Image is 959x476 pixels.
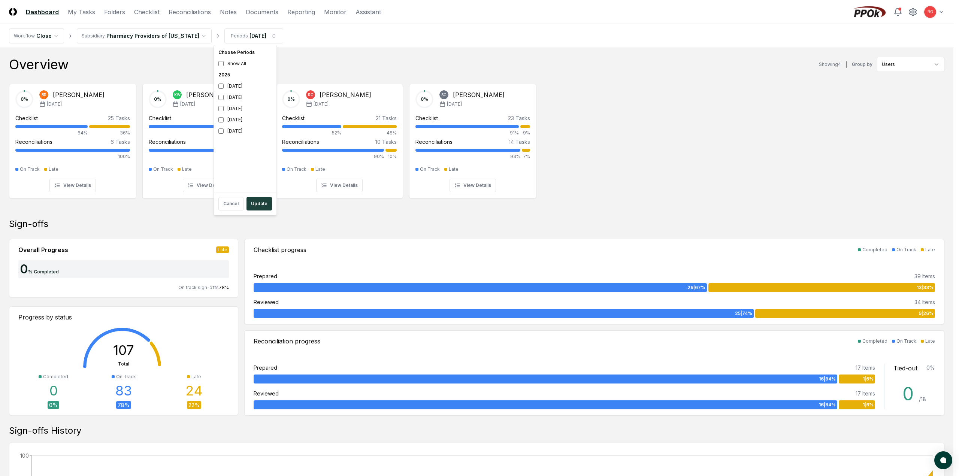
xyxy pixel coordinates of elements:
[215,92,275,103] div: [DATE]
[218,197,243,210] button: Cancel
[215,47,275,58] div: Choose Periods
[215,103,275,114] div: [DATE]
[215,125,275,137] div: [DATE]
[215,58,275,69] div: Show All
[215,69,275,81] div: 2025
[215,81,275,92] div: [DATE]
[246,197,272,210] button: Update
[215,114,275,125] div: [DATE]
